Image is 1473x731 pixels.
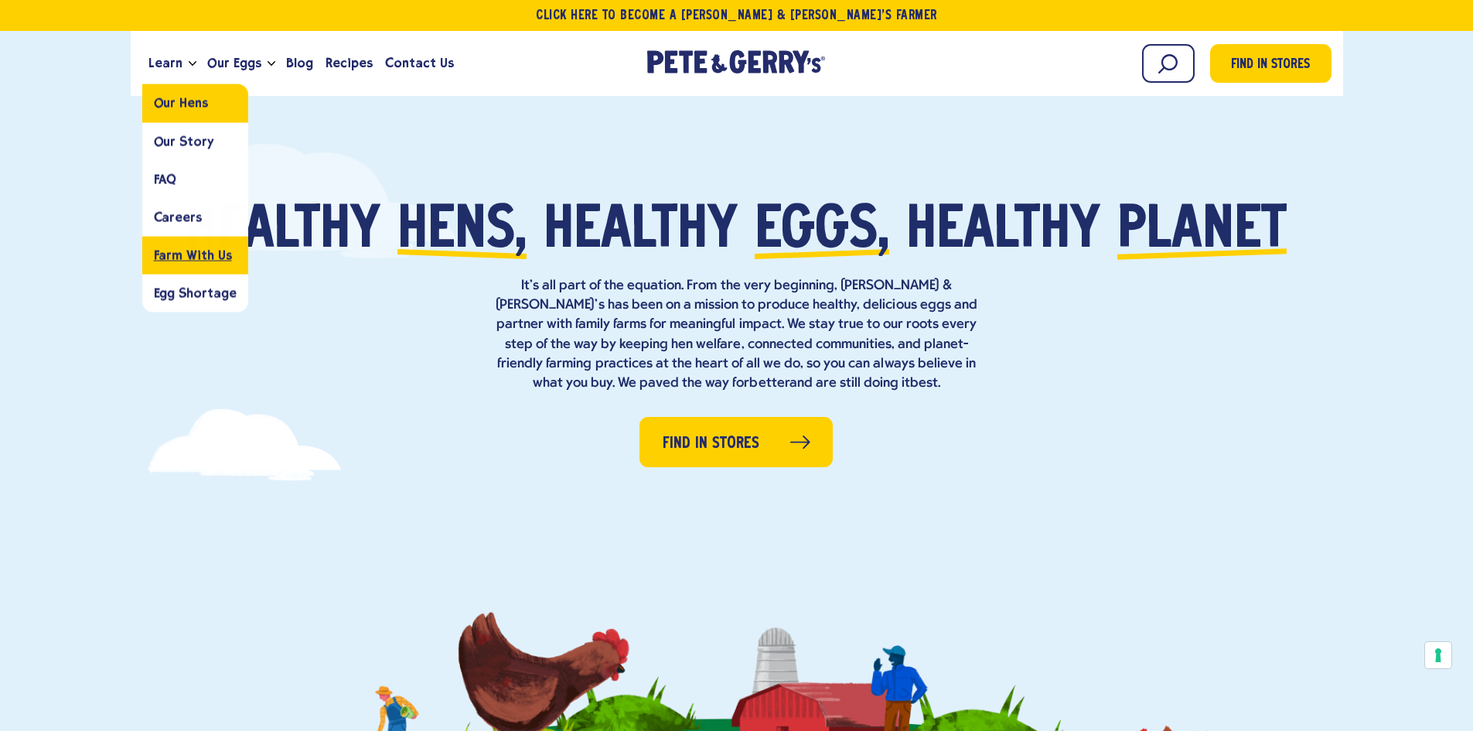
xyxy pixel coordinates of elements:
[326,53,373,73] span: Recipes
[25,25,37,37] img: logo_orange.svg
[755,203,889,261] span: eggs,
[201,43,268,84] a: Our Eggs
[1210,44,1331,83] a: Find in Stores
[910,376,938,391] strong: best
[40,40,170,53] div: Domain: [DOMAIN_NAME]
[142,122,248,160] a: Our Story
[906,203,1100,261] span: healthy
[286,53,313,73] span: Blog
[385,53,454,73] span: Contact Us
[154,96,208,111] span: Our Hens
[397,203,527,261] span: hens,
[154,248,232,262] span: Farm With Us
[154,210,202,224] span: Careers
[43,25,76,37] div: v 4.0.25
[154,285,237,300] span: Egg Shortage
[1117,203,1287,261] span: planet
[319,43,379,84] a: Recipes
[142,43,189,84] a: Learn
[489,276,984,393] p: It’s all part of the equation. From the very beginning, [PERSON_NAME] & [PERSON_NAME]’s has been ...
[1231,55,1310,76] span: Find in Stores
[142,84,248,122] a: Our Hens
[142,160,248,198] a: FAQ
[207,53,261,73] span: Our Eggs
[379,43,460,84] a: Contact Us
[749,376,789,391] strong: better
[639,417,833,467] a: Find in Stores
[154,172,177,186] span: FAQ
[663,432,759,456] span: Find in Stores
[25,40,37,53] img: website_grey.svg
[186,203,380,261] span: Healthy
[154,134,214,149] span: Our Story
[1425,642,1451,668] button: Your consent preferences for tracking technologies
[280,43,319,84] a: Blog
[154,90,166,102] img: tab_keywords_by_traffic_grey.svg
[142,198,248,236] a: Careers
[544,203,738,261] span: healthy
[189,61,196,67] button: Open the dropdown menu for Learn
[59,91,138,101] div: Domain Overview
[142,274,248,312] a: Egg Shortage
[148,53,182,73] span: Learn
[268,61,275,67] button: Open the dropdown menu for Our Eggs
[1142,44,1195,83] input: Search
[171,91,261,101] div: Keywords by Traffic
[42,90,54,102] img: tab_domain_overview_orange.svg
[142,236,248,274] a: Farm With Us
